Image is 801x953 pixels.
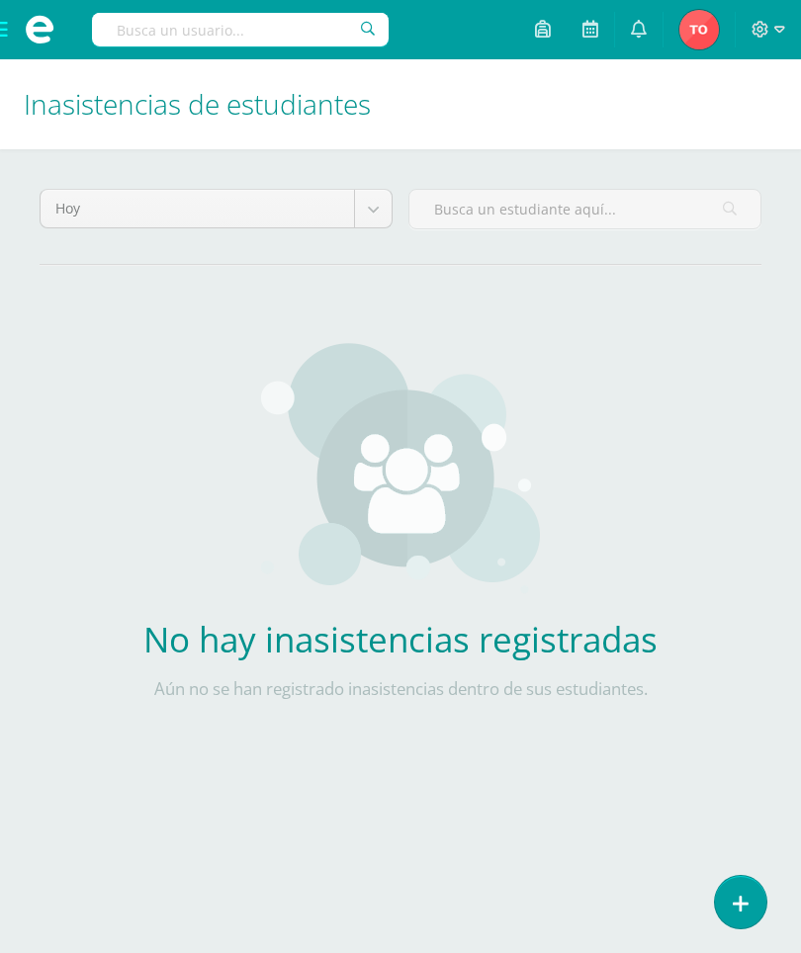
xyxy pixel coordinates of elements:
[109,616,692,662] h2: No hay inasistencias registradas
[55,190,339,227] span: Hoy
[41,190,392,227] a: Hoy
[261,343,541,600] img: groups.png
[92,13,389,46] input: Busca un usuario...
[109,678,692,700] p: Aún no se han registrado inasistencias dentro de sus estudiantes.
[24,85,371,123] span: Inasistencias de estudiantes
[679,10,719,49] img: ee555c8c968eea5bde0abcdfcbd02b94.png
[409,190,760,228] input: Busca un estudiante aquí...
